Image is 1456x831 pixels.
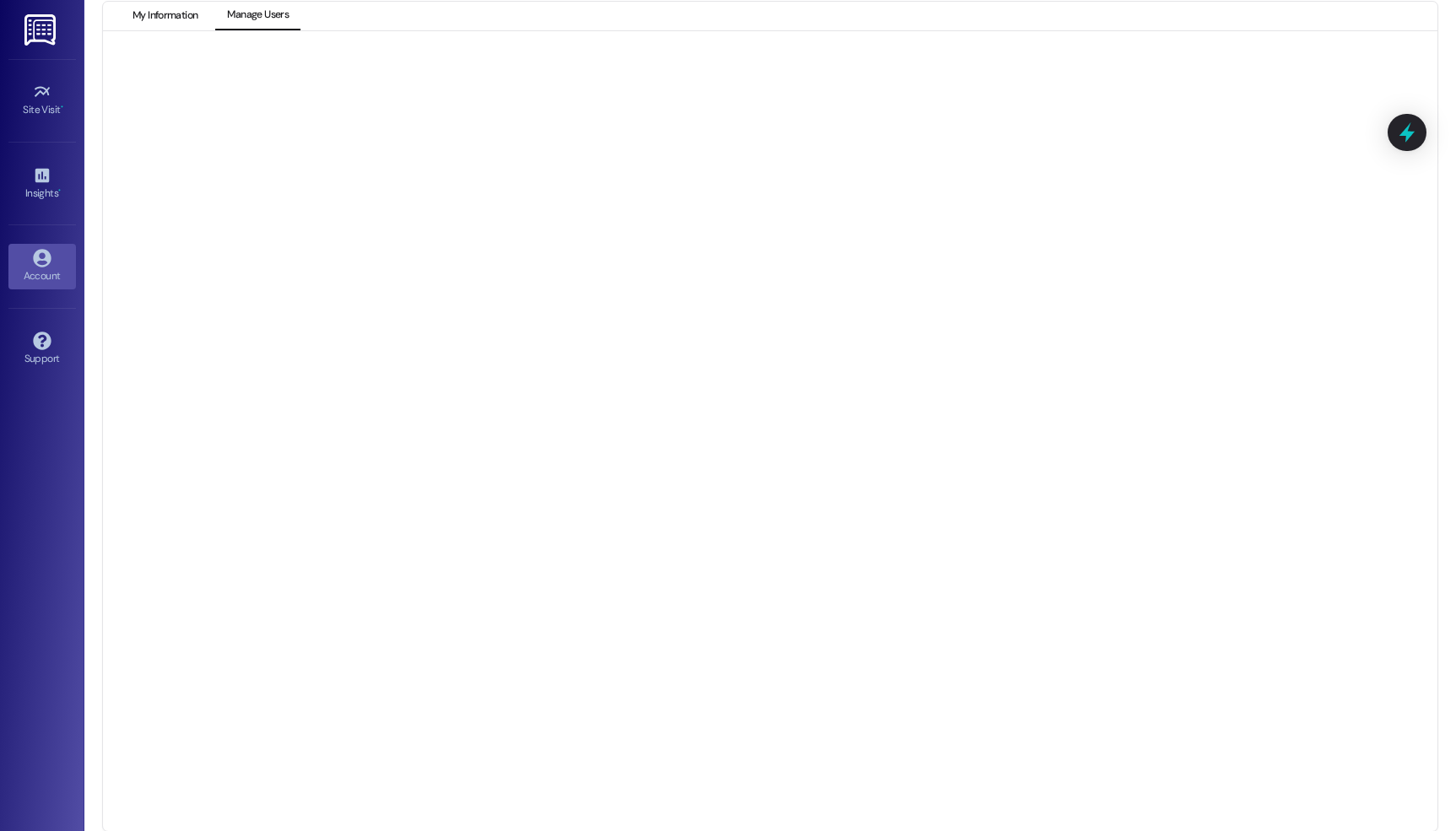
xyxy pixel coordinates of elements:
[8,326,76,372] a: Support
[58,185,61,197] span: •
[8,78,76,123] a: Site Visit •
[138,66,1432,797] iframe: retool
[215,2,300,30] button: Manage Users
[24,14,59,46] img: ResiDesk Logo
[8,161,76,207] a: Insights •
[61,101,63,113] span: •
[8,244,76,289] a: Account
[121,2,209,30] button: My Information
